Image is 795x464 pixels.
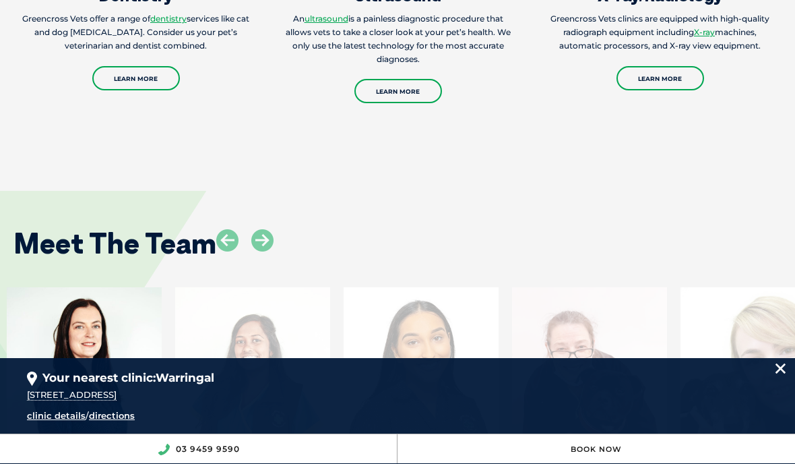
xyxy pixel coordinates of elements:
[769,61,782,75] button: Search
[27,372,37,386] img: location_pin.svg
[27,410,86,421] a: clinic details
[354,79,442,103] a: Learn More
[89,410,135,421] a: directions
[544,12,775,53] p: Greencross Vets clinics are equipped with high-quality radiograph equipment including machines, a...
[20,12,251,53] p: Greencross Vets offer a range of services like cat and dog [MEDICAL_DATA]. Consider us your pet’s...
[158,444,170,455] img: location_phone.svg
[775,364,786,374] img: location_close.svg
[27,358,768,387] div: Your nearest clinic:
[694,27,715,37] a: X-ray
[150,13,187,24] a: dentistry
[616,66,704,90] a: Learn More
[92,66,180,90] a: Learn More
[156,371,214,384] span: Warringal
[571,444,622,454] a: Book Now
[13,229,216,258] h2: Meet The Team
[305,13,348,24] a: ultrasound
[27,409,472,424] div: /
[282,12,513,66] p: An is a painless diagnostic procedure that allows vets to take a closer look at your pet’s health...
[176,444,240,454] a: 03 9459 9590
